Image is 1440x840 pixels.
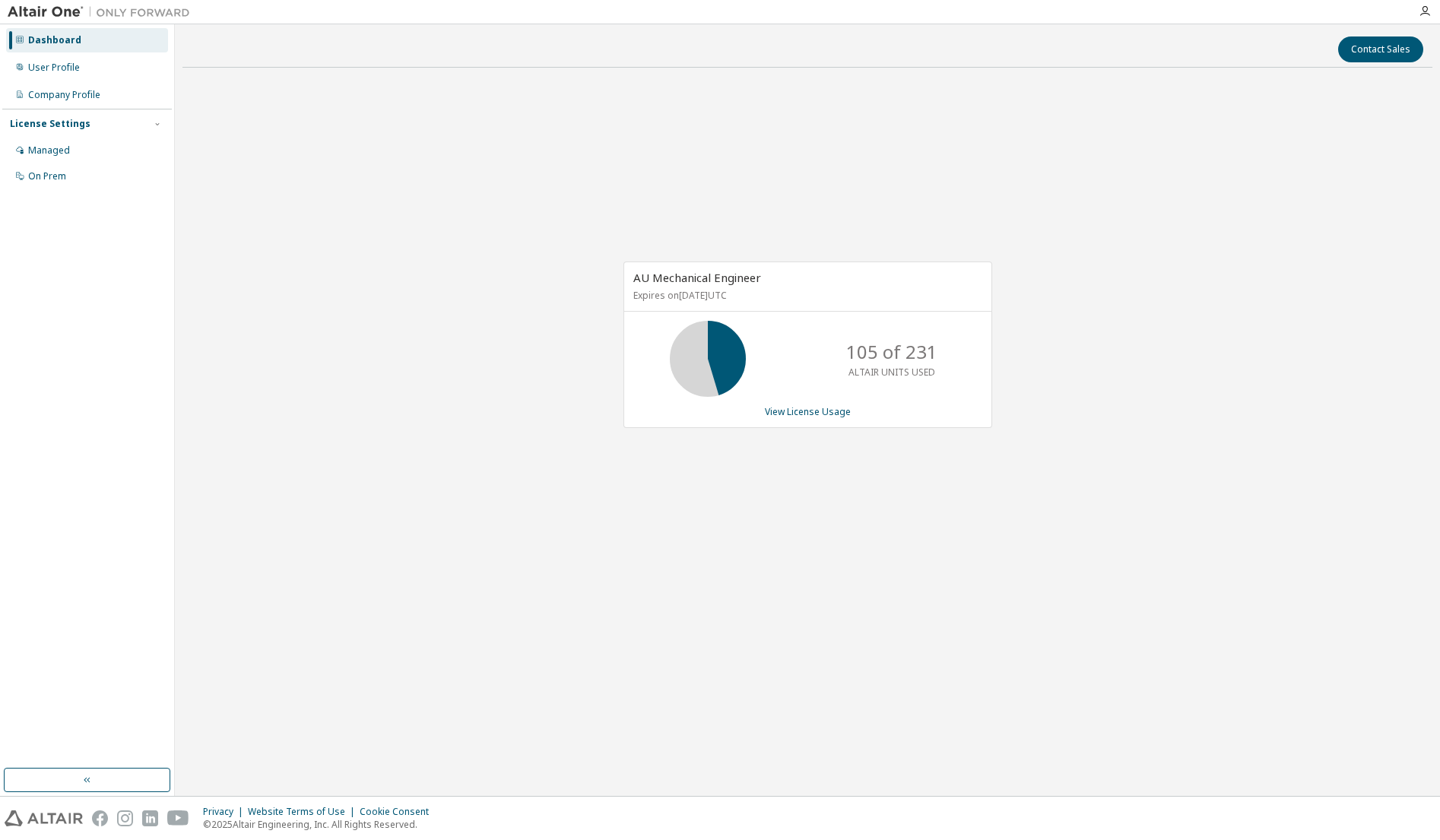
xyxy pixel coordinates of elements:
img: instagram.svg [117,810,133,826]
p: ALTAIR UNITS USED [848,366,935,379]
button: Contact Sales [1338,36,1423,62]
div: On Prem [28,170,66,182]
img: linkedin.svg [142,810,158,826]
div: Privacy [203,806,248,818]
div: Company Profile [28,89,100,101]
img: Altair One [8,5,198,20]
div: Cookie Consent [360,806,438,818]
a: View License Usage [765,405,851,418]
img: facebook.svg [92,810,108,826]
p: Expires on [DATE] UTC [633,289,979,302]
p: 105 of 231 [846,339,937,365]
div: Managed [28,144,70,157]
p: © 2025 Altair Engineering, Inc. All Rights Reserved. [203,818,438,831]
div: Website Terms of Use [248,806,360,818]
div: User Profile [28,62,80,74]
div: Dashboard [28,34,81,46]
span: AU Mechanical Engineer [633,270,761,285]
img: youtube.svg [167,810,189,826]
img: altair_logo.svg [5,810,83,826]
div: License Settings [10,118,90,130]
